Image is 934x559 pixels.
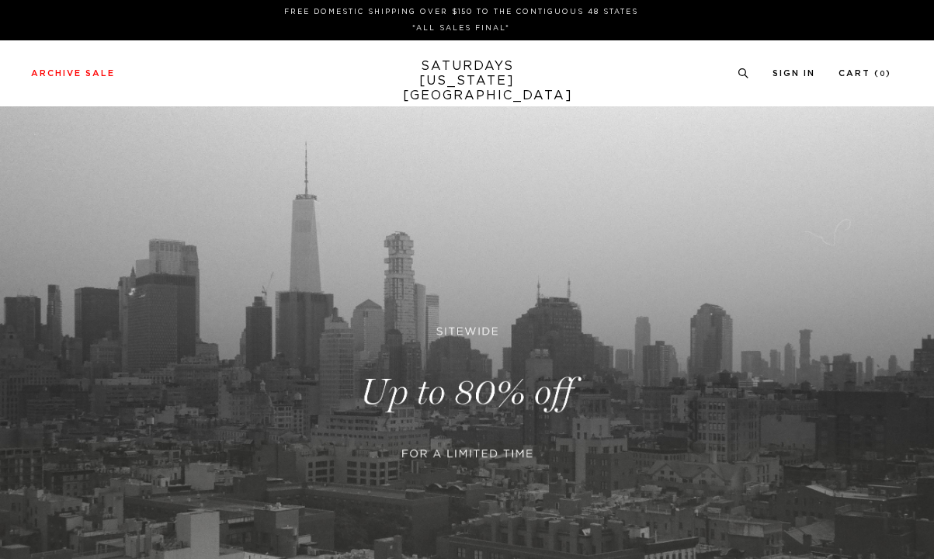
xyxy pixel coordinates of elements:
[37,6,885,18] p: FREE DOMESTIC SHIPPING OVER $150 TO THE CONTIGUOUS 48 STATES
[37,23,885,34] p: *ALL SALES FINAL*
[839,69,891,78] a: Cart (0)
[403,59,531,103] a: SATURDAYS[US_STATE][GEOGRAPHIC_DATA]
[31,69,115,78] a: Archive Sale
[880,71,886,78] small: 0
[773,69,815,78] a: Sign In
